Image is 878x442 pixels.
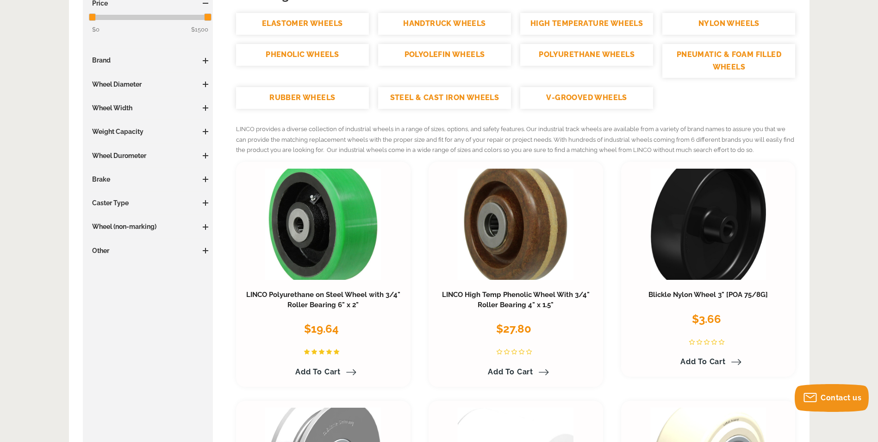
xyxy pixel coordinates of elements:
span: Add to Cart [295,367,341,376]
span: $1500 [191,25,208,35]
span: $0 [92,26,100,33]
a: Add to Cart [290,364,356,380]
h3: Wheel Width [87,103,209,113]
a: ELASTOMER WHEELS [236,13,369,35]
h3: Wheel Diameter [87,80,209,89]
a: HIGH TEMPERATURE WHEELS [520,13,653,35]
a: LINCO High Temp Phenolic Wheel With 3/4" Roller Bearing 4" x 1.5" [442,290,590,309]
span: Add to Cart [488,367,533,376]
h3: Weight Capacity [87,127,209,136]
h3: Brand [87,56,209,65]
a: PHENOLIC WHEELS [236,44,369,66]
a: Add to Cart [482,364,549,380]
span: Contact us [821,393,861,402]
a: NYLON WHEELS [662,13,795,35]
a: PNEUMATIC & FOAM FILLED WHEELS [662,44,795,78]
h3: Wheel (non-marking) [87,222,209,231]
a: POLYURETHANE WHEELS [520,44,653,66]
h3: Wheel Durometer [87,151,209,160]
a: LINCO Polyurethane on Steel Wheel with 3/4" Roller Bearing 6" x 2" [246,290,400,309]
a: Add to Cart [675,354,741,370]
span: $3.66 [692,312,721,326]
a: HANDTRUCK WHEELS [378,13,511,35]
a: RUBBER WHEELS [236,87,369,109]
button: Contact us [795,384,869,412]
a: Blickle Nylon Wheel 3" [POA 75/8G] [648,290,768,299]
span: Add to Cart [680,357,726,366]
a: STEEL & CAST IRON WHEELS [378,87,511,109]
span: $27.80 [496,322,531,335]
h3: Brake [87,175,209,184]
h3: Caster Type [87,198,209,208]
a: V-GROOVED WHEELS [520,87,653,109]
p: LINCO provides a diverse collection of industrial wheels in a range of sizes, options, and safety... [236,124,796,156]
span: $19.64 [304,322,339,335]
a: POLYOLEFIN WHEELS [378,44,511,66]
h3: Other [87,246,209,255]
